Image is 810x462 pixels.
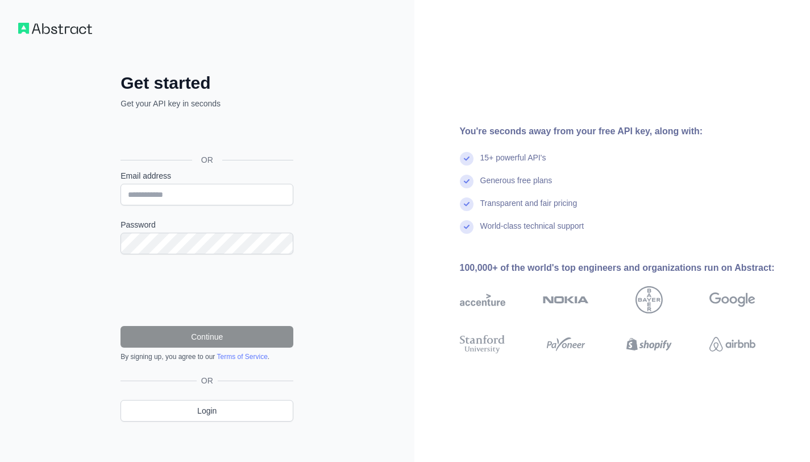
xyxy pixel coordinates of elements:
img: payoneer [543,333,589,356]
img: Workflow [18,23,92,34]
img: shopify [626,333,672,356]
img: check mark [460,220,473,234]
img: stanford university [460,333,506,356]
div: World-class technical support [480,220,584,243]
img: bayer [635,286,663,313]
label: Email address [121,170,293,181]
img: accenture [460,286,506,313]
div: 15+ powerful API's [480,152,546,175]
a: Terms of Service [217,353,267,361]
img: google [709,286,755,313]
div: Transparent and fair pricing [480,197,578,220]
img: check mark [460,197,473,211]
img: nokia [543,286,589,313]
div: Generous free plans [480,175,553,197]
div: 100,000+ of the world's top engineers and organizations run on Abstract: [460,261,792,275]
img: check mark [460,175,473,188]
a: Login [121,400,293,422]
span: OR [192,154,222,166]
h2: Get started [121,73,293,93]
div: By signing up, you agree to our . [121,352,293,361]
img: check mark [460,152,473,166]
button: Continue [121,326,293,348]
img: airbnb [709,333,755,356]
div: You're seconds away from your free API key, along with: [460,125,792,138]
label: Password [121,219,293,230]
iframe: reCAPTCHA [121,268,293,312]
iframe: Sign in with Google Button [115,122,297,147]
span: OR [197,375,218,386]
p: Get your API key in seconds [121,98,293,109]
